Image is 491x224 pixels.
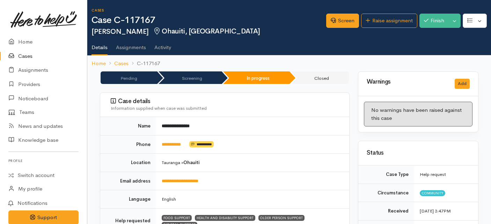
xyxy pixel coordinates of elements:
h2: [PERSON_NAME] [91,28,326,36]
h1: Case C-117167 [91,15,326,25]
td: Phone [100,135,156,154]
a: Cases [114,60,129,68]
h3: Case details [111,98,341,105]
td: Case Type [358,165,414,184]
b: Ohauiti [183,160,199,165]
h6: Cases [91,8,326,12]
td: Help request [414,165,478,184]
span: Community [420,190,445,196]
a: Raise assignment [361,14,417,28]
td: English [156,190,349,209]
li: C-117167 [129,60,160,68]
li: Closed [291,71,349,84]
td: Location [100,154,156,172]
div: Information supplied when case was submitted [111,105,341,112]
a: Screen [326,14,359,28]
li: In progress [223,71,290,84]
span: HEALTH AND DISABILITY SUPPORT [195,215,255,221]
h3: Status [367,150,470,156]
td: Language [100,190,156,209]
span: Ohauiti, [GEOGRAPHIC_DATA] [153,27,260,36]
h6: Profile [8,156,79,165]
a: Home [91,60,106,68]
li: Screening [159,71,222,84]
time: [DATE] 3:47PM [420,208,451,214]
li: Pending [101,71,157,84]
td: Email address [100,172,156,190]
a: Activity [154,35,171,55]
a: Assignments [116,35,146,55]
span: Tauranga » [162,160,199,165]
td: Name [100,117,156,135]
div: No warnings have been raised against this case [364,102,472,126]
button: Add [455,79,470,89]
button: Finish [419,14,449,28]
a: Details [91,35,108,55]
span: FOOD SUPPORT [162,215,192,221]
h3: Warnings [367,79,446,85]
nav: breadcrumb [87,55,491,72]
td: Received [358,202,414,221]
td: Circumstance [358,184,414,202]
span: OLDER PERSON SUPPORT [258,215,305,221]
